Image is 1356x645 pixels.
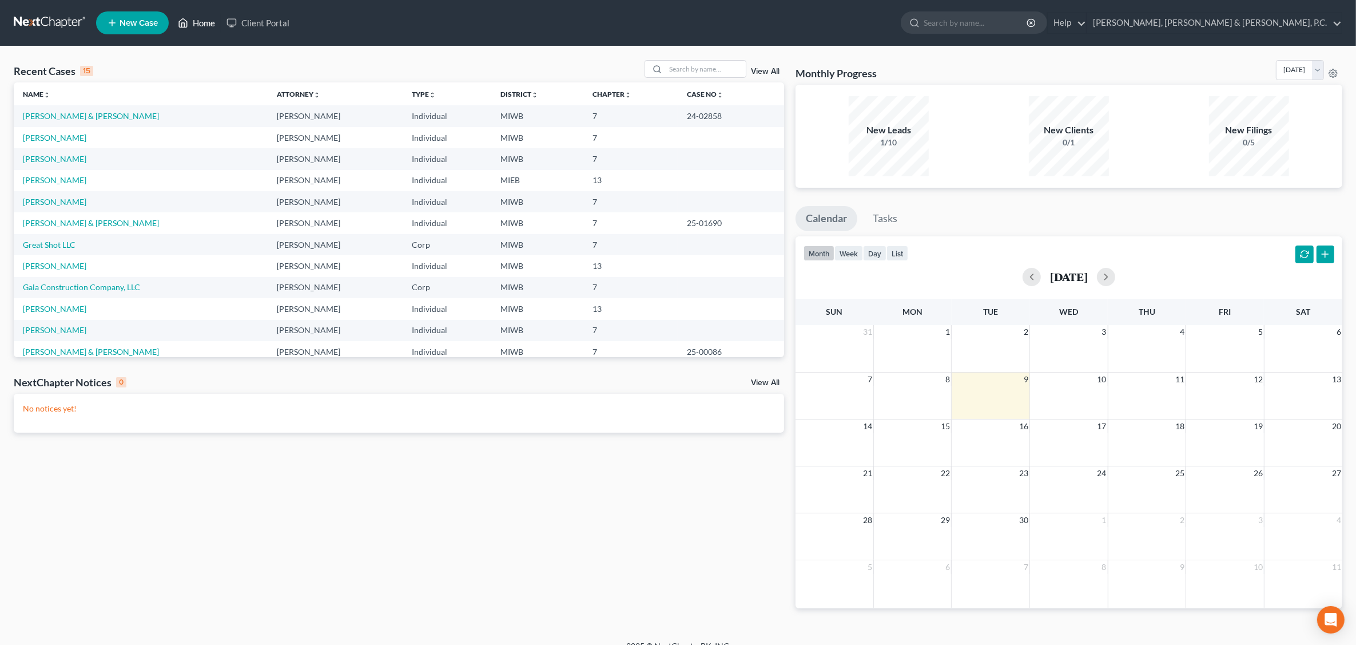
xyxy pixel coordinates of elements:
[678,341,784,362] td: 25-00086
[412,90,436,98] a: Typeunfold_more
[1257,325,1264,339] span: 5
[491,148,583,169] td: MIWB
[583,255,678,276] td: 13
[902,307,922,316] span: Mon
[583,148,678,169] td: 7
[678,212,784,234] td: 25-01690
[1050,271,1088,283] h2: [DATE]
[268,148,403,169] td: [PERSON_NAME]
[583,105,678,126] td: 7
[1252,420,1264,433] span: 19
[120,19,158,27] span: New Case
[751,379,780,387] a: View All
[403,341,491,362] td: Individual
[1096,420,1108,433] span: 17
[583,277,678,298] td: 7
[940,420,951,433] span: 15
[583,320,678,341] td: 7
[268,191,403,212] td: [PERSON_NAME]
[491,191,583,212] td: MIWB
[491,212,583,234] td: MIWB
[23,347,159,357] a: [PERSON_NAME] & [PERSON_NAME]
[1219,307,1231,316] span: Fri
[491,127,583,148] td: MIWB
[491,234,583,255] td: MIWB
[14,375,126,389] div: NextChapter Notices
[678,105,784,126] td: 24-02858
[403,277,491,298] td: Corp
[866,373,873,386] span: 7
[23,218,159,228] a: [PERSON_NAME] & [PERSON_NAME]
[1331,373,1342,386] span: 13
[23,133,86,143] a: [PERSON_NAME]
[268,255,403,276] td: [PERSON_NAME]
[43,92,50,98] i: unfold_more
[834,246,863,261] button: week
[863,246,886,261] button: day
[403,148,491,169] td: Individual
[1331,420,1342,433] span: 20
[1101,325,1108,339] span: 3
[268,212,403,234] td: [PERSON_NAME]
[1331,560,1342,574] span: 11
[1252,466,1264,480] span: 26
[1139,307,1155,316] span: Thu
[403,255,491,276] td: Individual
[849,137,929,148] div: 1/10
[1101,513,1108,527] span: 1
[625,92,631,98] i: unfold_more
[1335,325,1342,339] span: 6
[1023,325,1029,339] span: 2
[862,466,873,480] span: 21
[531,92,538,98] i: unfold_more
[403,234,491,255] td: Corp
[1296,307,1310,316] span: Sat
[23,325,86,335] a: [PERSON_NAME]
[1209,124,1289,137] div: New Filings
[491,341,583,362] td: MIWB
[862,420,873,433] span: 14
[1179,513,1186,527] span: 2
[983,307,998,316] span: Tue
[23,304,86,314] a: [PERSON_NAME]
[1174,373,1186,386] span: 11
[583,170,678,191] td: 13
[1018,466,1029,480] span: 23
[583,127,678,148] td: 7
[116,377,126,387] div: 0
[268,127,403,148] td: [PERSON_NAME]
[23,154,86,164] a: [PERSON_NAME]
[1029,124,1109,137] div: New Clients
[268,170,403,191] td: [PERSON_NAME]
[429,92,436,98] i: unfold_more
[944,325,951,339] span: 1
[583,191,678,212] td: 7
[23,175,86,185] a: [PERSON_NAME]
[886,246,908,261] button: list
[23,240,75,250] a: Great Shot LLC
[940,466,951,480] span: 22
[1096,466,1108,480] span: 24
[1331,466,1342,480] span: 27
[1335,513,1342,527] span: 4
[592,90,631,98] a: Chapterunfold_more
[849,124,929,137] div: New Leads
[1023,373,1029,386] span: 9
[1048,13,1086,33] a: Help
[944,373,951,386] span: 8
[583,298,678,319] td: 13
[268,341,403,362] td: [PERSON_NAME]
[1018,513,1029,527] span: 30
[403,170,491,191] td: Individual
[403,127,491,148] td: Individual
[1087,13,1342,33] a: [PERSON_NAME], [PERSON_NAME] & [PERSON_NAME], P.C.
[804,246,834,261] button: month
[1179,325,1186,339] span: 4
[866,560,873,574] span: 5
[268,277,403,298] td: [PERSON_NAME]
[23,403,775,414] p: No notices yet!
[1209,137,1289,148] div: 0/5
[1101,560,1108,574] span: 8
[23,197,86,207] a: [PERSON_NAME]
[1018,420,1029,433] span: 16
